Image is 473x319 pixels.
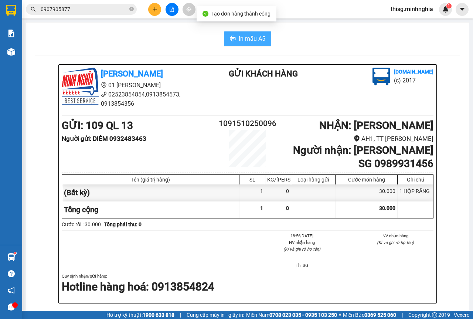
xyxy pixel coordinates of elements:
img: logo.jpg [62,68,99,105]
strong: 1900 633 818 [143,312,174,318]
div: Cước món hàng [337,177,395,183]
li: 01 [PERSON_NAME] [62,81,199,90]
div: Tên (giá trị hàng) [64,177,237,183]
li: (c) 2017 [394,76,433,85]
span: Hỗ trợ kỹ thuật: [106,311,174,319]
img: logo.jpg [3,3,40,40]
span: Cung cấp máy in - giấy in: [187,311,244,319]
div: SL [241,177,263,183]
b: GỬI : 109 QL 13 [62,119,133,132]
span: Tổng cộng [64,205,98,214]
span: notification [8,287,15,294]
span: message [8,303,15,310]
strong: 0369 525 060 [364,312,396,318]
span: phone [42,27,48,33]
span: Tạo đơn hàng thành công [211,11,270,17]
button: file-add [166,3,178,16]
span: aim [186,7,191,12]
b: GỬI : 109 QL 13 [3,55,75,67]
b: NHẬN : [PERSON_NAME] [319,119,433,132]
i: (Kí và ghi rõ họ tên) [377,240,414,245]
span: 1 [448,3,450,9]
div: (Bất kỳ) [62,184,239,201]
b: Người nhận : [PERSON_NAME] SG 0989931456 [293,144,433,170]
i: (Kí và ghi rõ họ tên) [283,247,320,252]
li: NV nhận hàng [264,239,340,246]
strong: Hotline hàng hoá: 0913854824 [62,280,214,293]
div: 30.000 [336,184,398,201]
span: close-circle [129,7,134,11]
div: 0 [265,184,291,201]
span: phone [101,91,107,97]
span: Miền Nam [246,311,337,319]
span: plus [152,7,157,12]
span: 1 [260,205,263,211]
img: logo-vxr [6,5,16,16]
div: 1 HỘP RĂNG [398,184,433,201]
button: plus [148,3,161,16]
div: Loại hàng gửi [293,177,333,183]
b: Người gửi : DIỄM 0932483463 [62,135,146,142]
span: | [180,311,181,319]
sup: 1 [446,3,452,9]
span: copyright [432,312,437,318]
button: caret-down [456,3,469,16]
span: | [402,311,403,319]
div: KG/[PERSON_NAME] [267,177,289,183]
span: question-circle [8,270,15,277]
button: printerIn mẫu A5 [224,31,271,46]
input: Tìm tên, số ĐT hoặc mã đơn [41,5,128,13]
div: 1 [239,184,265,201]
li: 18:56[DATE] [264,233,340,239]
span: environment [42,18,48,24]
li: 02523854854,0913854573, 0913854356 [62,90,199,108]
div: Ghi chú [399,177,431,183]
span: close-circle [129,6,134,13]
span: 30.000 [379,205,395,211]
li: Thi SG [264,262,340,269]
sup: 1 [14,252,16,254]
img: warehouse-icon [7,48,15,56]
span: caret-down [459,6,466,13]
button: aim [183,3,195,16]
b: [DOMAIN_NAME] [394,69,433,75]
b: Tổng phải thu: 0 [104,221,142,227]
li: 02523854854,0913854573, 0913854356 [3,26,141,44]
span: ⚪️ [339,313,341,316]
span: check-circle [203,11,208,17]
span: 0 [286,205,289,211]
div: Cước rồi : 30.000 [62,220,101,228]
li: NV nhận hàng [358,233,434,239]
span: file-add [169,7,174,12]
span: printer [230,35,236,43]
strong: 0708 023 035 - 0935 103 250 [269,312,337,318]
b: [PERSON_NAME] [101,69,163,78]
span: thisg.minhnghia [385,4,439,14]
span: environment [101,82,107,88]
img: warehouse-icon [7,253,15,261]
span: search [31,7,36,12]
div: Quy định nhận/gửi hàng : [62,273,433,295]
b: Gửi khách hàng [229,69,298,78]
span: Miền Bắc [343,311,396,319]
li: 01 [PERSON_NAME] [3,16,141,26]
h2: 1091510250096 [217,118,279,130]
img: logo.jpg [372,68,390,85]
img: solution-icon [7,30,15,37]
li: AH1, TT [PERSON_NAME] [279,134,433,144]
span: environment [354,135,360,142]
img: icon-new-feature [442,6,449,13]
b: [PERSON_NAME] [42,5,105,14]
span: In mẫu A5 [239,34,265,43]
